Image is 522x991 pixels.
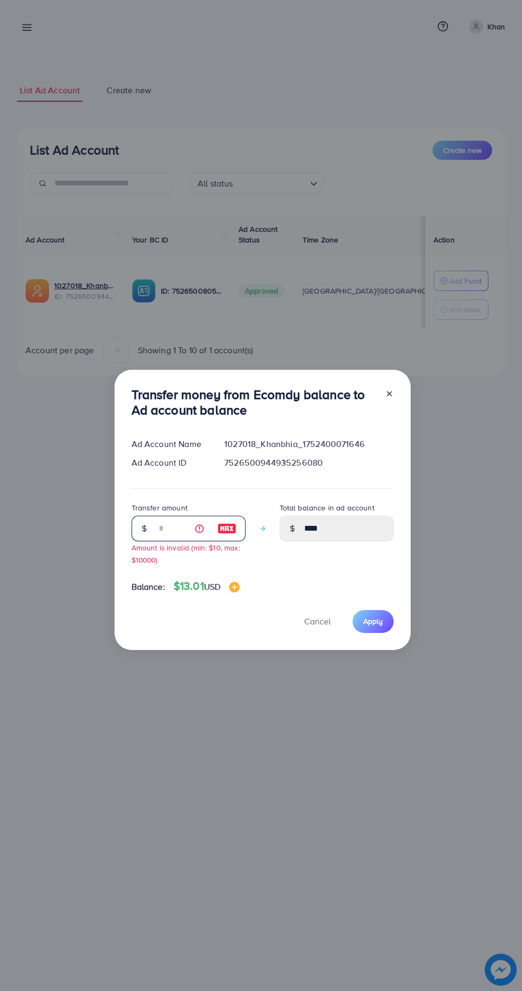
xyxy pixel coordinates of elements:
[353,610,394,633] button: Apply
[132,581,165,593] span: Balance:
[123,438,216,450] div: Ad Account Name
[132,502,187,513] label: Transfer amount
[363,616,383,627] span: Apply
[216,438,402,450] div: 1027018_Khanbhia_1752400071646
[229,582,240,592] img: image
[132,542,240,565] small: Amount is invalid (min: $10, max: $10000)
[217,522,236,535] img: image
[123,457,216,469] div: Ad Account ID
[174,580,240,593] h4: $13.01
[204,581,221,592] span: USD
[216,457,402,469] div: 7526500944935256080
[280,502,374,513] label: Total balance in ad account
[132,387,377,418] h3: Transfer money from Ecomdy balance to Ad account balance
[291,610,344,633] button: Cancel
[304,615,331,627] span: Cancel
